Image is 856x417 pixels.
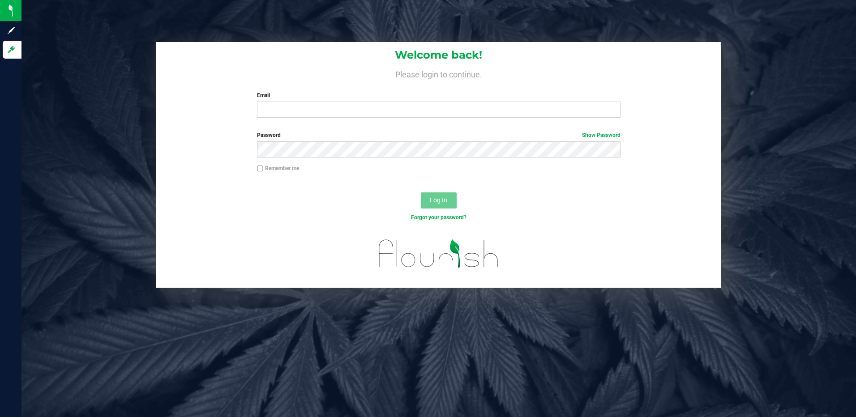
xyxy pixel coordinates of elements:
[257,132,281,138] span: Password
[7,45,16,54] inline-svg: Log in
[430,196,447,204] span: Log In
[421,192,457,208] button: Log In
[156,49,722,61] h1: Welcome back!
[257,91,621,99] label: Email
[257,164,299,172] label: Remember me
[582,132,621,138] a: Show Password
[411,214,467,221] a: Forgot your password?
[257,166,263,172] input: Remember me
[7,26,16,35] inline-svg: Sign up
[368,231,509,277] img: flourish_logo.svg
[156,68,722,79] h4: Please login to continue.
